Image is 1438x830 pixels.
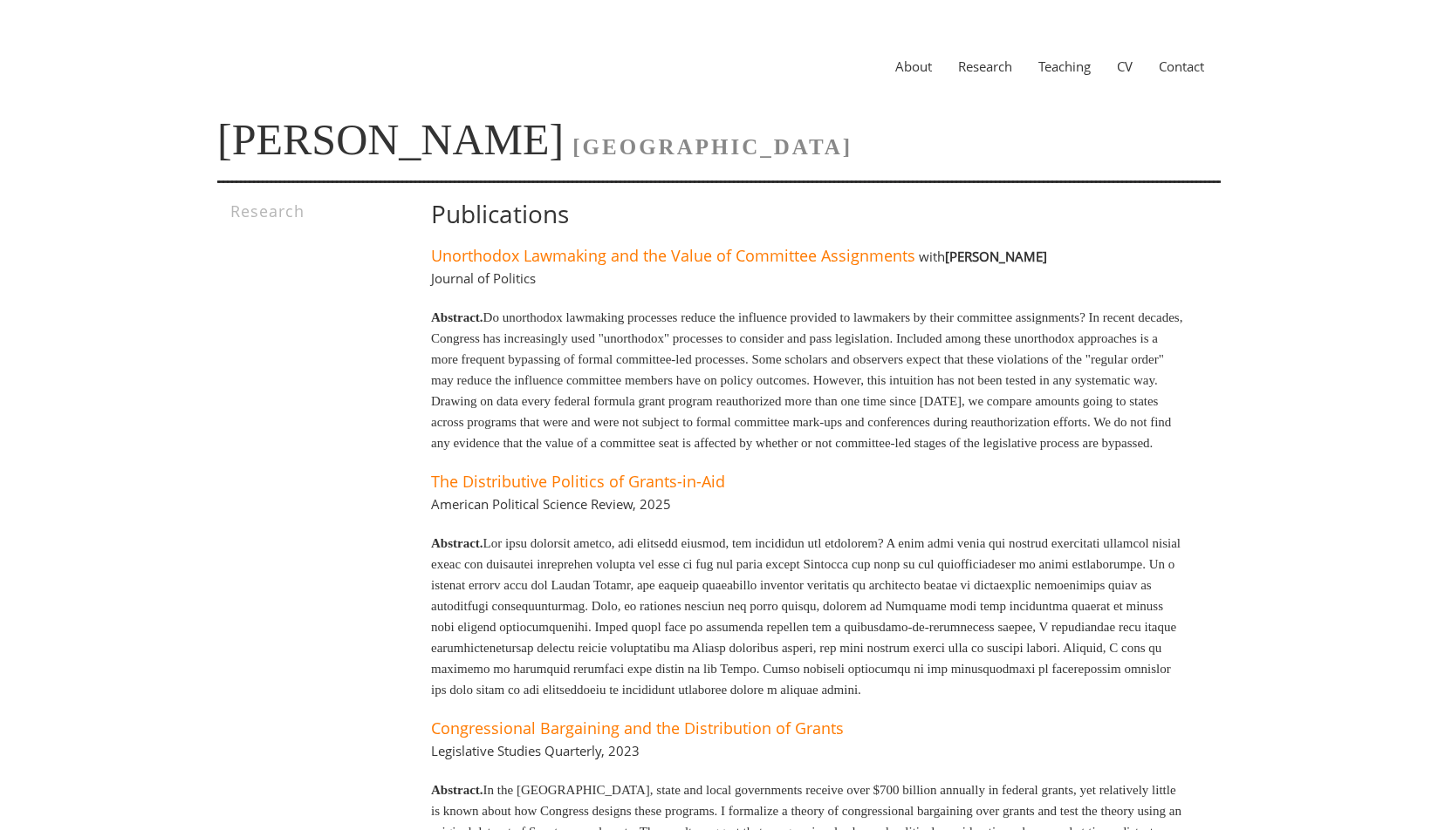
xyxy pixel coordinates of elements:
[431,533,1184,700] p: Lor ipsu dolorsit ametco, adi elitsedd eiusmod, tem incididun utl etdolorem? A enim admi venia qu...
[431,536,483,550] b: Abstract.
[1146,58,1217,75] a: Contact
[230,201,381,221] h3: Research
[431,248,1047,287] h4: with Journal of Politics
[431,201,1184,228] h1: Publications
[1025,58,1104,75] a: Teaching
[217,115,564,164] a: [PERSON_NAME]
[1104,58,1146,75] a: CV
[431,310,483,324] b: Abstract.
[945,248,1047,265] b: [PERSON_NAME]
[431,471,725,492] a: The Distributive Politics of Grants-in-Aid
[431,245,915,266] a: Unorthodox Lawmaking and the Value of Committee Assignments
[882,58,945,75] a: About
[431,307,1184,453] p: Do unorthodox lawmaking processes reduce the influence provided to lawmakers by their committee a...
[431,783,483,797] b: Abstract.
[431,495,671,513] h4: American Political Science Review, 2025
[431,742,640,759] h4: Legislative Studies Quarterly, 2023
[945,58,1025,75] a: Research
[431,718,844,738] a: Congressional Bargaining and the Distribution of Grants
[572,135,853,159] span: [GEOGRAPHIC_DATA]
